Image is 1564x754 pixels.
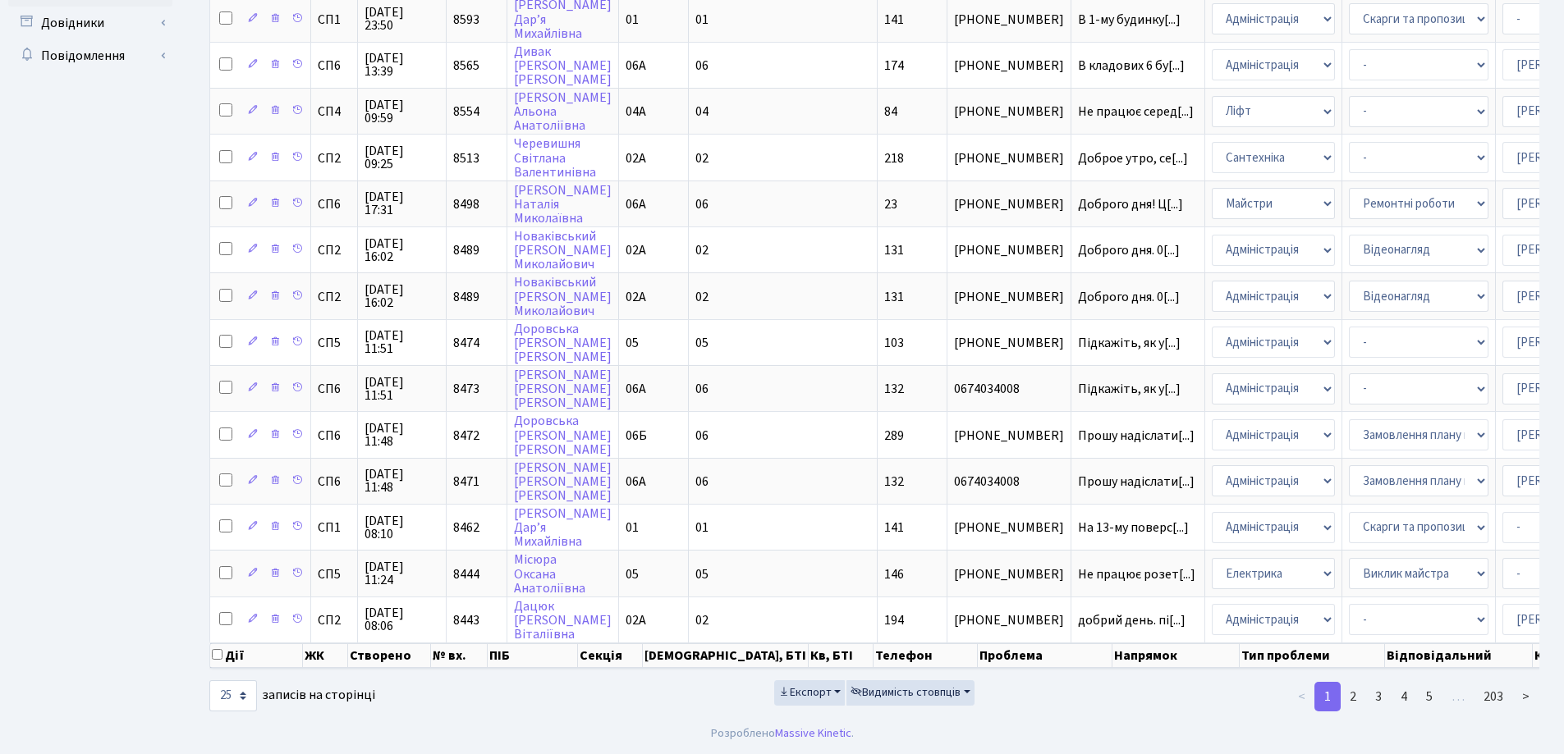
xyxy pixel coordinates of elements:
[884,57,904,75] span: 174
[365,514,439,541] span: [DATE] 08:10
[453,334,479,352] span: 8474
[318,429,351,442] span: СП6
[318,614,351,627] span: СП2
[453,565,479,583] span: 8444
[626,195,646,213] span: 06А
[778,684,832,701] span: Експорт
[1078,611,1186,629] span: добрий день. пі[...]
[1314,682,1341,711] a: 1
[453,288,479,306] span: 8489
[626,103,646,121] span: 04А
[1078,519,1189,537] span: На 13-му поверс[...]
[884,241,904,259] span: 131
[695,288,709,306] span: 02
[884,195,897,213] span: 23
[695,473,709,491] span: 06
[695,57,709,75] span: 06
[954,429,1064,442] span: [PHONE_NUMBER]
[453,57,479,75] span: 8565
[303,643,348,668] th: ЖК
[514,89,612,135] a: [PERSON_NAME]АльонаАнатоліївна
[626,149,646,167] span: 02А
[1078,427,1195,445] span: Прошу надіслати[...]
[874,643,978,668] th: Телефон
[318,152,351,165] span: СП2
[514,366,612,412] a: [PERSON_NAME][PERSON_NAME][PERSON_NAME]
[1416,682,1442,711] a: 5
[695,11,709,29] span: 01
[954,290,1064,304] span: [PHONE_NUMBER]
[1078,195,1183,213] span: Доброго дня! Ц[...]
[695,611,709,629] span: 02
[884,473,904,491] span: 132
[626,288,646,306] span: 02А
[954,59,1064,72] span: [PHONE_NUMBER]
[1512,682,1539,711] a: >
[954,521,1064,534] span: [PHONE_NUMBER]
[348,643,430,668] th: Створено
[695,195,709,213] span: 06
[453,519,479,537] span: 8462
[884,149,904,167] span: 218
[453,427,479,445] span: 8472
[318,521,351,534] span: СП1
[626,241,646,259] span: 02А
[1385,643,1533,668] th: Відповідальний
[884,611,904,629] span: 194
[453,195,479,213] span: 8498
[954,475,1064,488] span: 0674034008
[1078,565,1195,583] span: Не працює розет[...]
[453,473,479,491] span: 8471
[365,422,439,448] span: [DATE] 11:48
[978,643,1112,668] th: Проблема
[695,380,709,398] span: 06
[318,105,351,118] span: СП4
[626,519,639,537] span: 01
[695,565,709,583] span: 05
[695,241,709,259] span: 02
[318,244,351,257] span: СП2
[514,135,596,181] a: ЧеревишняСвітланаВалентинівна
[954,198,1064,211] span: [PHONE_NUMBER]
[431,643,488,668] th: № вх.
[209,680,257,711] select: записів на сторінці
[365,190,439,217] span: [DATE] 17:31
[318,290,351,304] span: СП2
[711,724,854,743] div: Розроблено .
[1365,682,1392,711] a: 3
[1078,380,1181,398] span: Підкажіть, як у[...]
[626,57,646,75] span: 06А
[1078,11,1181,29] span: В 1-му будинку[...]
[365,52,439,78] span: [DATE] 13:39
[846,680,975,706] button: Видимість стовпців
[1078,57,1185,75] span: В кладових 6 бу[...]
[954,382,1064,395] span: 0674034008
[453,149,479,167] span: 8513
[954,105,1064,118] span: [PHONE_NUMBER]
[1078,241,1180,259] span: Доброго дня. 0[...]
[954,568,1064,581] span: [PHONE_NUMBER]
[626,380,646,398] span: 06А
[1078,149,1188,167] span: Доброе утро, се[...]
[365,98,439,125] span: [DATE] 09:59
[695,149,709,167] span: 02
[1474,682,1513,711] a: 203
[954,13,1064,26] span: [PHONE_NUMBER]
[626,611,646,629] span: 02А
[365,606,439,633] span: [DATE] 08:06
[884,380,904,398] span: 132
[626,565,639,583] span: 05
[884,519,904,537] span: 141
[626,334,639,352] span: 05
[365,237,439,263] span: [DATE] 16:02
[884,565,904,583] span: 146
[884,334,904,352] span: 103
[954,614,1064,627] span: [PHONE_NUMBER]
[695,519,709,537] span: 01
[884,427,904,445] span: 289
[1240,643,1385,668] th: Тип проблеми
[453,103,479,121] span: 8554
[318,59,351,72] span: СП6
[774,680,846,706] button: Експорт
[1078,103,1194,121] span: Не працює серед[...]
